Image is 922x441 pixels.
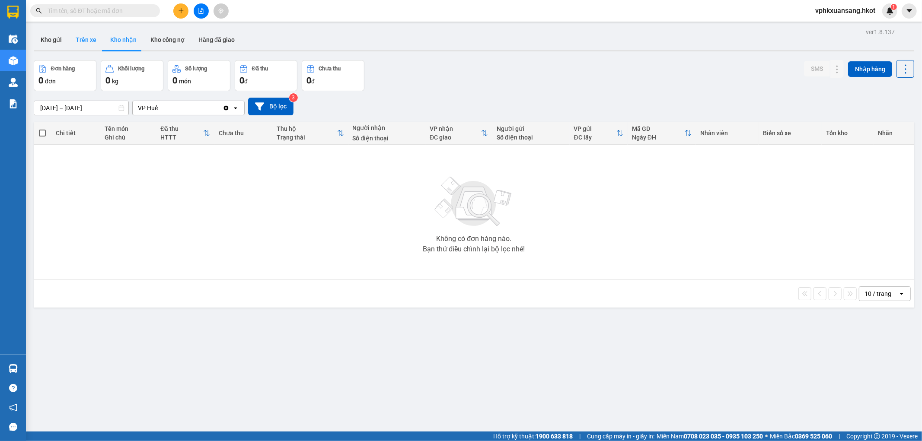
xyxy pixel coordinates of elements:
[430,125,481,132] div: VP nhận
[657,431,763,441] span: Miền Nam
[178,8,184,14] span: plus
[306,75,311,86] span: 0
[218,8,224,14] span: aim
[848,61,892,77] button: Nhập hàng
[38,75,43,86] span: 0
[9,364,18,373] img: warehouse-icon
[906,7,913,15] span: caret-down
[272,122,348,145] th: Toggle SortBy
[179,78,191,85] span: món
[194,3,209,19] button: file-add
[574,134,616,141] div: ĐC lấy
[173,3,188,19] button: plus
[198,8,204,14] span: file-add
[808,5,882,16] span: vphkxuansang.hkot
[101,60,163,91] button: Khối lượng0kg
[252,66,268,72] div: Đã thu
[7,6,19,19] img: logo-vxr
[159,104,160,112] input: Selected VP Huế.
[56,130,96,136] div: Chi tiết
[700,130,754,136] div: Nhân viên
[302,60,364,91] button: Chưa thu0đ
[425,122,492,145] th: Toggle SortBy
[628,122,696,145] th: Toggle SortBy
[34,101,128,115] input: Select a date range.
[69,29,103,50] button: Trên xe
[431,171,517,232] img: svg+xml;base64,PHN2ZyBjbGFzcz0ibGlzdC1wbHVnX19zdmciIHhtbG5zPSJodHRwOi8vd3d3LnczLm9yZy8yMDAwL3N2Zy...
[239,75,244,86] span: 0
[9,403,17,412] span: notification
[105,75,110,86] span: 0
[878,130,910,136] div: Nhãn
[219,130,268,136] div: Chưa thu
[214,3,229,19] button: aim
[874,433,880,439] span: copyright
[277,134,337,141] div: Trạng thái
[353,124,421,131] div: Người nhận
[156,122,214,145] th: Toggle SortBy
[160,125,203,132] div: Đã thu
[168,60,230,91] button: Số lượng0món
[795,433,832,440] strong: 0369 525 060
[34,60,96,91] button: Đơn hàng0đơn
[902,3,917,19] button: caret-down
[311,78,315,85] span: đ
[138,104,158,112] div: VP Huế
[160,134,203,141] div: HTTT
[423,246,525,253] div: Bạn thử điều chỉnh lại bộ lọc nhé!
[804,61,830,76] button: SMS
[536,433,573,440] strong: 1900 633 818
[244,78,248,85] span: đ
[191,29,242,50] button: Hàng đã giao
[579,431,581,441] span: |
[436,235,511,242] div: Không có đơn hàng nào.
[886,7,894,15] img: icon-new-feature
[248,98,294,115] button: Bộ lọc
[898,290,905,297] svg: open
[574,125,616,132] div: VP gửi
[891,4,897,10] sup: 1
[770,431,832,441] span: Miền Bắc
[185,66,207,72] div: Số lượng
[9,56,18,65] img: warehouse-icon
[105,134,152,141] div: Ghi chú
[497,134,565,141] div: Số điện thoại
[48,6,150,16] input: Tìm tên, số ĐT hoặc mã đơn
[892,4,895,10] span: 1
[570,122,628,145] th: Toggle SortBy
[277,125,337,132] div: Thu hộ
[430,134,481,141] div: ĐC giao
[45,78,56,85] span: đơn
[9,35,18,44] img: warehouse-icon
[172,75,177,86] span: 0
[353,135,421,142] div: Số điện thoại
[632,134,685,141] div: Ngày ĐH
[9,99,18,108] img: solution-icon
[684,433,763,440] strong: 0708 023 035 - 0935 103 250
[289,93,298,102] sup: 3
[235,60,297,91] button: Đã thu0đ
[34,29,69,50] button: Kho gửi
[232,105,239,111] svg: open
[866,27,895,37] div: ver 1.8.137
[36,8,42,14] span: search
[839,431,840,441] span: |
[112,78,118,85] span: kg
[493,431,573,441] span: Hỗ trợ kỹ thuật:
[9,78,18,87] img: warehouse-icon
[826,130,869,136] div: Tồn kho
[223,105,230,111] svg: Clear value
[497,125,565,132] div: Người gửi
[763,130,817,136] div: Biển số xe
[51,66,75,72] div: Đơn hàng
[765,435,768,438] span: ⚪️
[9,423,17,431] span: message
[9,384,17,392] span: question-circle
[118,66,144,72] div: Khối lượng
[587,431,654,441] span: Cung cấp máy in - giấy in:
[144,29,191,50] button: Kho công nợ
[632,125,685,132] div: Mã GD
[865,289,891,298] div: 10 / trang
[103,29,144,50] button: Kho nhận
[105,125,152,132] div: Tên món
